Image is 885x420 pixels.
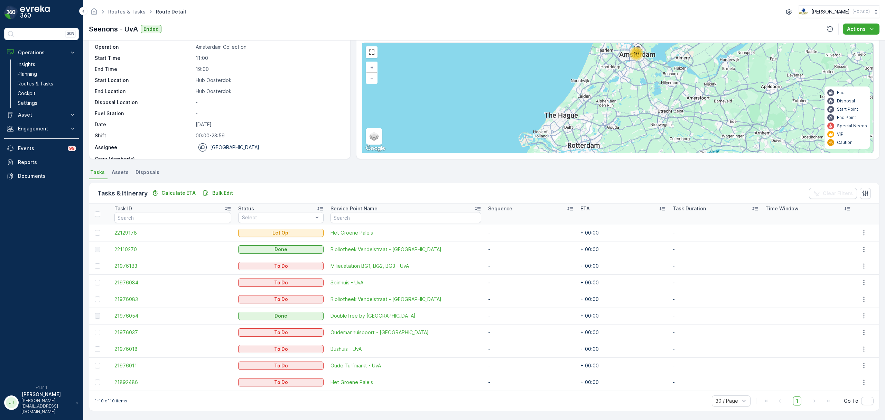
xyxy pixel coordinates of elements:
p: ETA [580,205,590,212]
p: - [196,99,343,106]
button: Operations [4,46,79,60]
td: - [485,258,577,274]
div: Toggle Row Selected [95,380,100,385]
div: Toggle Row Selected [95,330,100,335]
p: Task Duration [673,205,706,212]
p: 1-10 of 10 items [95,398,127,404]
div: Toggle Row Selected [95,313,100,319]
p: 00:00-23:59 [196,132,343,139]
p: End Point [837,115,856,120]
p: Seenons - UvA [89,24,138,34]
button: Done [238,245,324,254]
td: - [669,291,762,308]
td: + 00:00 [577,225,669,241]
img: Google [364,144,387,153]
a: Open this area in Google Maps (opens a new window) [364,144,387,153]
p: Bulk Edit [212,190,233,197]
td: - [485,308,577,324]
a: Milieustation BG1, BG2, BG3 - UvA [330,263,481,270]
p: Assignee [95,144,117,151]
div: Toggle Row Selected [95,296,100,302]
td: + 00:00 [577,291,669,308]
a: Homepage [90,10,98,16]
span: Het Groene Paleis [330,379,481,386]
span: Oudemanhuispoort - [GEOGRAPHIC_DATA] [330,329,481,336]
p: Let Op! [272,229,290,236]
a: 22129178 [114,229,231,236]
p: Start Point [837,107,858,112]
td: - [669,241,762,258]
button: To Do [238,279,324,287]
td: - [669,324,762,341]
a: Reports [4,155,79,169]
p: Sequence [488,205,512,212]
a: 21976183 [114,263,231,270]
img: logo_dark-DEwI_e13.png [20,6,50,19]
a: DoubleTree by Hilton Hotel Amsterdam Centraal Station [330,312,481,319]
a: 21976084 [114,279,231,286]
p: Select [242,214,313,221]
td: + 00:00 [577,258,669,274]
span: − [370,75,374,81]
span: Disposals [136,169,159,176]
button: Ended [141,25,161,33]
a: 21976018 [114,346,231,353]
p: Crew Member(s) [95,156,193,163]
p: Operation [95,44,193,51]
p: [GEOGRAPHIC_DATA] [210,144,259,151]
p: Ended [143,26,159,33]
button: Engagement [4,122,79,136]
span: Route Detail [155,8,187,15]
p: Planning [18,71,37,77]
td: - [485,241,577,258]
td: + 00:00 [577,341,669,357]
a: 21892486 [114,379,231,386]
p: Calculate ETA [161,190,196,197]
p: [PERSON_NAME] [811,8,850,15]
p: Status [238,205,254,212]
a: View Fullscreen [366,47,377,57]
td: - [669,258,762,274]
p: Service Point Name [330,205,378,212]
p: Events [18,145,64,152]
p: Hub Oosterdok [196,77,343,84]
td: + 00:00 [577,374,669,391]
div: Toggle Row Selected [95,263,100,269]
a: Zoom Out [366,73,377,83]
p: [PERSON_NAME] [21,391,73,398]
span: 21976054 [114,312,231,319]
p: Fuel Station [95,110,193,117]
a: Bushuis - UvA [330,346,481,353]
a: Bibliotheek Vendelstraat - UvA [330,246,481,253]
td: - [485,324,577,341]
button: Clear Filters [809,188,857,199]
div: Toggle Row Selected [95,247,100,252]
a: Documents [4,169,79,183]
a: Events99 [4,141,79,155]
p: Done [274,246,287,253]
p: Caution [837,140,853,145]
a: Het Groene Paleis [330,229,481,236]
div: Toggle Row Selected [95,280,100,285]
p: Operations [18,49,65,56]
a: Insights [15,60,79,69]
p: Insights [18,61,35,68]
p: Special Needs [837,123,867,129]
p: Reports [18,159,76,166]
span: Bibliotheek Vendelstraat - [GEOGRAPHIC_DATA] [330,296,481,303]
a: Cockpit [15,89,79,98]
p: To Do [274,296,288,303]
span: Go To [844,398,858,404]
span: Oude Turfmarkt - UvA [330,362,481,369]
td: - [669,374,762,391]
a: 21976011 [114,362,231,369]
p: 99 [69,146,75,151]
a: 22110270 [114,246,231,253]
a: 21976037 [114,329,231,336]
button: To Do [238,345,324,353]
